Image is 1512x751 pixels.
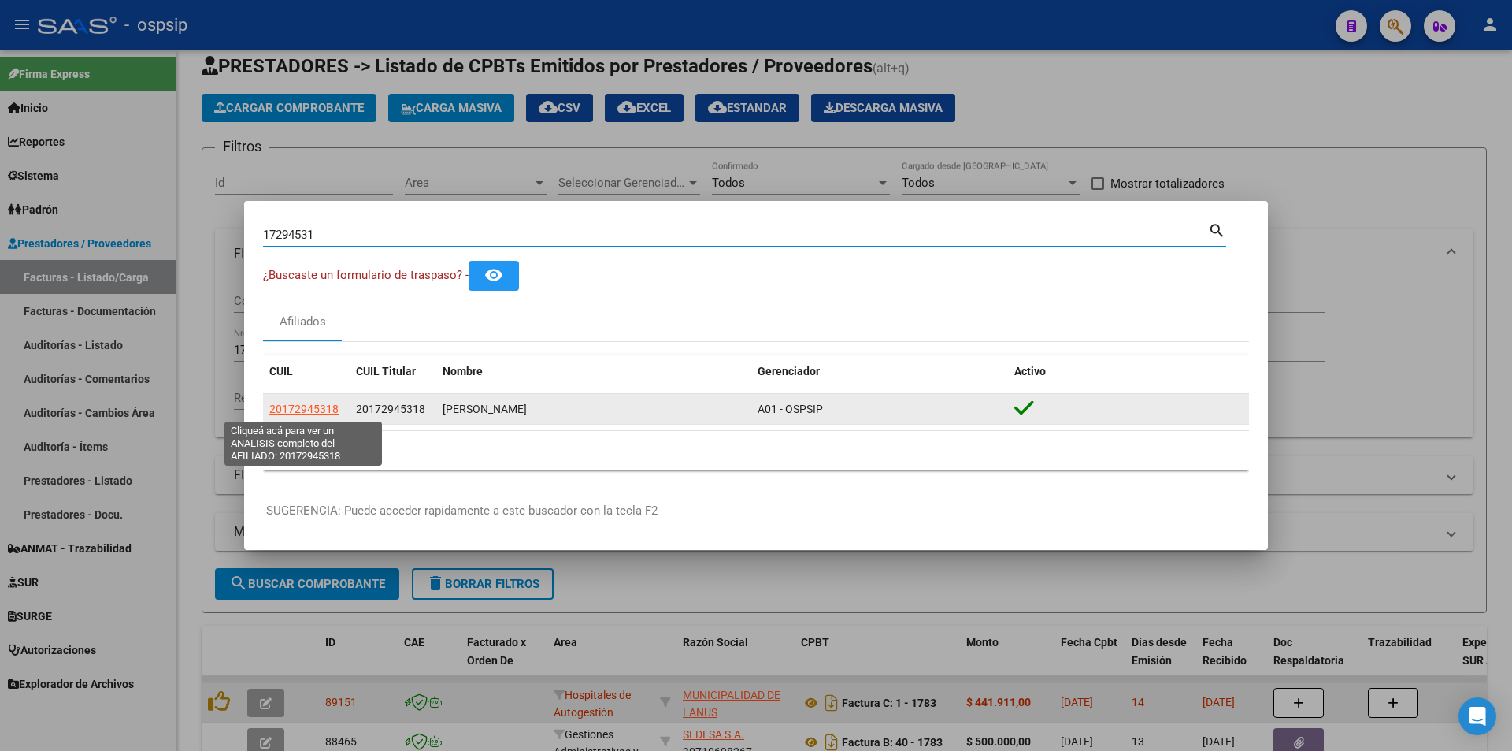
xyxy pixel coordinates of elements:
datatable-header-cell: CUIL Titular [350,355,436,389]
span: Gerenciador [758,365,820,377]
span: 20172945318 [269,403,339,415]
span: Nombre [443,365,483,377]
span: CUIL [269,365,293,377]
span: A01 - OSPSIP [758,403,823,415]
datatable-header-cell: Nombre [436,355,751,389]
div: 1 total [263,431,1249,470]
datatable-header-cell: Activo [1008,355,1249,389]
p: -SUGERENCIA: Puede acceder rapidamente a este buscador con la tecla F2- [263,502,1249,520]
datatable-header-cell: CUIL [263,355,350,389]
span: 20172945318 [356,403,425,415]
div: Open Intercom Messenger [1458,697,1496,735]
datatable-header-cell: Gerenciador [751,355,1008,389]
span: ¿Buscaste un formulario de traspaso? - [263,268,469,282]
span: CUIL Titular [356,365,416,377]
div: [PERSON_NAME] [443,400,745,418]
span: Activo [1014,365,1046,377]
mat-icon: remove_red_eye [484,266,503,284]
mat-icon: search [1208,220,1226,239]
div: Afiliados [280,313,326,331]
